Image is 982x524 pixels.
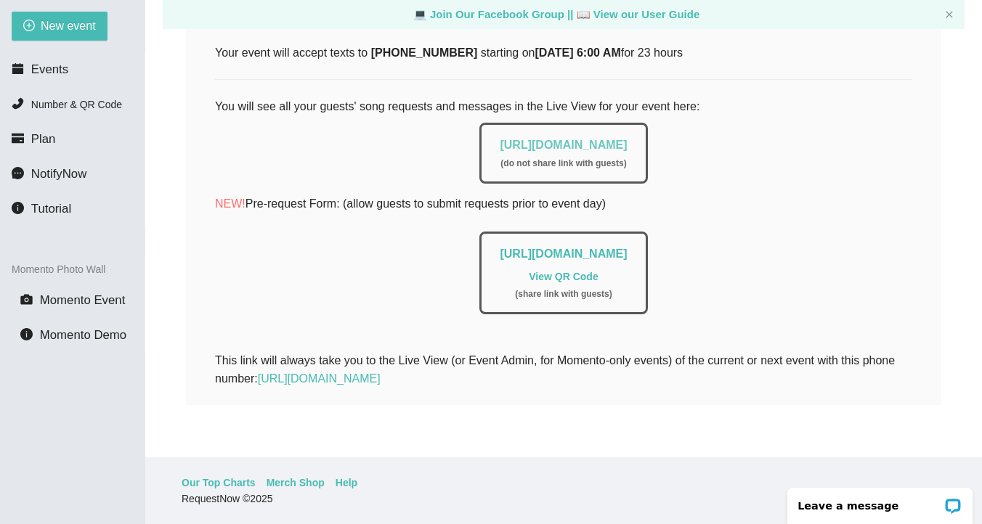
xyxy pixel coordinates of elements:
[20,293,33,306] span: camera
[20,328,33,340] span: info-circle
[215,195,912,213] p: Pre-request Form: (allow guests to submit requests prior to event day)
[40,328,126,342] span: Momento Demo
[500,287,627,301] div: ( share link with guests )
[12,132,24,144] span: credit-card
[778,478,982,524] iframe: LiveChat chat widget
[12,202,24,214] span: info-circle
[215,197,245,210] span: NEW!
[31,62,68,76] span: Events
[23,20,35,33] span: plus-circle
[371,46,478,59] b: [PHONE_NUMBER]
[31,202,71,216] span: Tutorial
[12,167,24,179] span: message
[336,475,357,491] a: Help
[945,10,954,19] span: close
[31,99,122,110] span: Number & QR Code
[12,62,24,75] span: calendar
[182,491,942,507] div: RequestNow © 2025
[529,271,598,282] a: View QR Code
[31,167,86,181] span: NotifyNow
[500,139,627,151] a: [URL][DOMAIN_NAME]
[945,10,954,20] button: close
[40,293,126,307] span: Momento Event
[12,12,107,41] button: plus-circleNew event
[12,97,24,110] span: phone
[577,8,591,20] span: laptop
[41,17,96,35] span: New event
[500,247,627,260] a: [URL][DOMAIN_NAME]
[215,97,912,332] div: You will see all your guests' song requests and messages in the Live View for your event here:
[500,157,627,171] div: ( do not share link with guests )
[535,46,620,59] b: [DATE] 6:00 AM
[182,475,256,491] a: Our Top Charts
[215,44,912,62] div: Your event will accept texts to starting on for 23 hours
[31,132,56,146] span: Plan
[258,372,381,385] a: [URL][DOMAIN_NAME]
[413,8,577,20] a: laptop Join Our Facebook Group ||
[215,351,912,388] div: This link will always take you to the Live View (or Event Admin, for Momento-only events) of the ...
[267,475,325,491] a: Merch Shop
[577,8,700,20] a: laptop View our User Guide
[413,8,427,20] span: laptop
